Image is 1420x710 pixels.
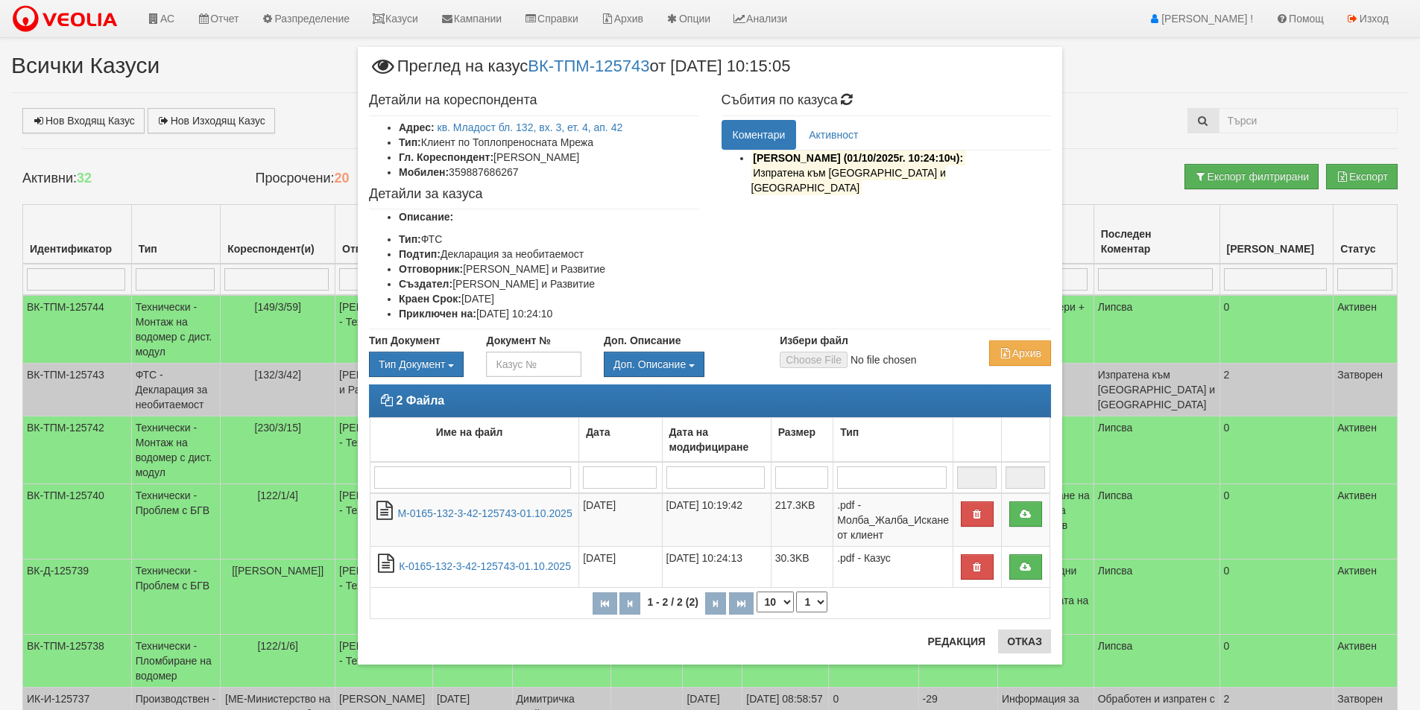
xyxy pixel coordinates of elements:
[1001,418,1050,463] td: : No sort applied, activate to apply an ascending sort
[662,547,771,588] td: [DATE] 10:24:13
[370,547,1050,588] tr: К-0165-132-3-42-125743-01.10.2025.pdf - Казус
[989,340,1051,366] button: Архив
[998,630,1051,653] button: Отказ
[771,547,833,588] td: 30.3KB
[369,333,441,348] label: Тип Документ
[399,233,421,245] b: Тип:
[399,560,571,572] a: К-0165-132-3-42-125743-01.10.2025
[613,358,686,370] span: Доп. Описание
[840,426,859,438] b: Тип
[369,187,699,202] h4: Детайли за казуса
[604,352,757,377] div: Двоен клик, за изчистване на избраната стойност.
[751,150,1052,195] li: Изпратено до кореспондента
[399,291,699,306] li: [DATE]
[662,493,771,547] td: [DATE] 10:19:42
[399,262,699,276] li: [PERSON_NAME] и Развитие
[771,493,833,547] td: 217.3KB
[370,418,579,463] td: Име на файл: No sort applied, activate to apply an ascending sort
[399,308,476,320] b: Приключен на:
[705,592,726,615] button: Следваща страница
[833,493,953,547] td: .pdf - Молба_Жалба_Искане от клиент
[399,136,421,148] b: Тип:
[579,418,662,463] td: Дата: No sort applied, activate to apply an ascending sort
[528,57,649,75] a: ВК-ТПМ-125743
[399,150,699,165] li: [PERSON_NAME]
[399,151,493,163] b: Гл. Кореспондент:
[833,418,953,463] td: Тип: No sort applied, activate to apply an ascending sort
[662,418,771,463] td: Дата на модифициране: No sort applied, activate to apply an ascending sort
[751,150,965,166] mark: [PERSON_NAME] (01/10/2025г. 10:24:10ч):
[918,630,994,653] button: Редакция
[396,394,444,407] strong: 2 Файла
[399,232,699,247] li: ФТС
[619,592,640,615] button: Предишна страница
[722,120,797,150] a: Коментари
[771,418,833,463] td: Размер: No sort applied, activate to apply an ascending sort
[798,120,869,150] a: Активност
[369,352,464,377] div: Двоен клик, за изчистване на избраната стойност.
[370,493,1050,547] tr: М-0165-132-3-42-125743-01.10.2025.pdf - Молба_Жалба_Искане от клиент
[833,547,953,588] td: .pdf - Казус
[438,121,623,133] a: кв. Младост бл. 132, вх. 3, ет. 4, ап. 42
[399,276,699,291] li: [PERSON_NAME] и Развитие
[399,135,699,150] li: Клиент по Топлопреносната Мрежа
[586,426,610,438] b: Дата
[953,418,1001,463] td: : No sort applied, activate to apply an ascending sort
[436,426,503,438] b: Име на файл
[669,426,749,453] b: Дата на модифициране
[757,592,794,612] select: Брой редове на страница
[486,352,581,377] input: Казус №
[796,592,827,612] select: Страница номер
[369,58,790,86] span: Преглед на казус от [DATE] 10:15:05
[399,166,449,178] b: Мобилен:
[399,263,463,275] b: Отговорник:
[397,507,572,519] a: М-0165-132-3-42-125743-01.10.2025
[399,293,461,305] b: Краен Срок:
[579,547,662,588] td: [DATE]
[369,352,464,377] button: Тип Документ
[778,426,815,438] b: Размер
[593,592,617,615] button: Първа страница
[399,121,435,133] b: Адрес:
[399,248,441,260] b: Подтип:
[399,211,453,223] b: Описание:
[751,165,946,196] mark: Изпратена към [GEOGRAPHIC_DATA] и [GEOGRAPHIC_DATA]
[399,278,452,290] b: Създател:
[399,247,699,262] li: Декларация за необитаемост
[369,93,699,108] h4: Детайли на кореспондента
[486,333,550,348] label: Документ №
[579,493,662,547] td: [DATE]
[399,306,699,321] li: [DATE] 10:24:10
[780,333,848,348] label: Избери файл
[379,358,445,370] span: Тип Документ
[604,333,681,348] label: Доп. Описание
[729,592,754,615] button: Последна страница
[643,596,701,608] span: 1 - 2 / 2 (2)
[722,93,1052,108] h4: Събития по казуса
[399,165,699,180] li: 359887686267
[604,352,704,377] button: Доп. Описание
